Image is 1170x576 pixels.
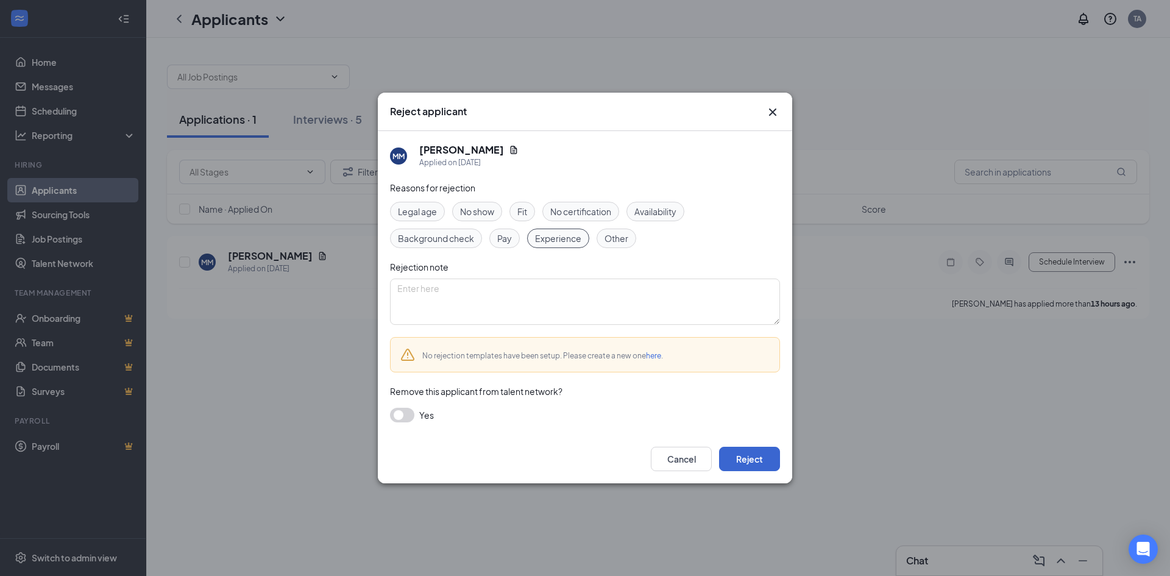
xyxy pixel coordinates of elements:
[392,151,405,162] div: MM
[765,105,780,119] button: Close
[390,386,562,397] span: Remove this applicant from talent network?
[517,205,527,218] span: Fit
[390,261,448,272] span: Rejection note
[419,143,504,157] h5: [PERSON_NAME]
[497,232,512,245] span: Pay
[651,447,712,471] button: Cancel
[550,205,611,218] span: No certification
[604,232,628,245] span: Other
[419,157,519,169] div: Applied on [DATE]
[1129,535,1158,564] div: Open Intercom Messenger
[646,351,661,360] a: here
[460,205,494,218] span: No show
[422,351,663,360] span: No rejection templates have been setup. Please create a new one .
[390,105,467,118] h3: Reject applicant
[390,182,475,193] span: Reasons for rejection
[400,347,415,362] svg: Warning
[419,408,434,422] span: Yes
[398,232,474,245] span: Background check
[634,205,676,218] span: Availability
[765,105,780,119] svg: Cross
[398,205,437,218] span: Legal age
[719,447,780,471] button: Reject
[509,145,519,155] svg: Document
[535,232,581,245] span: Experience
